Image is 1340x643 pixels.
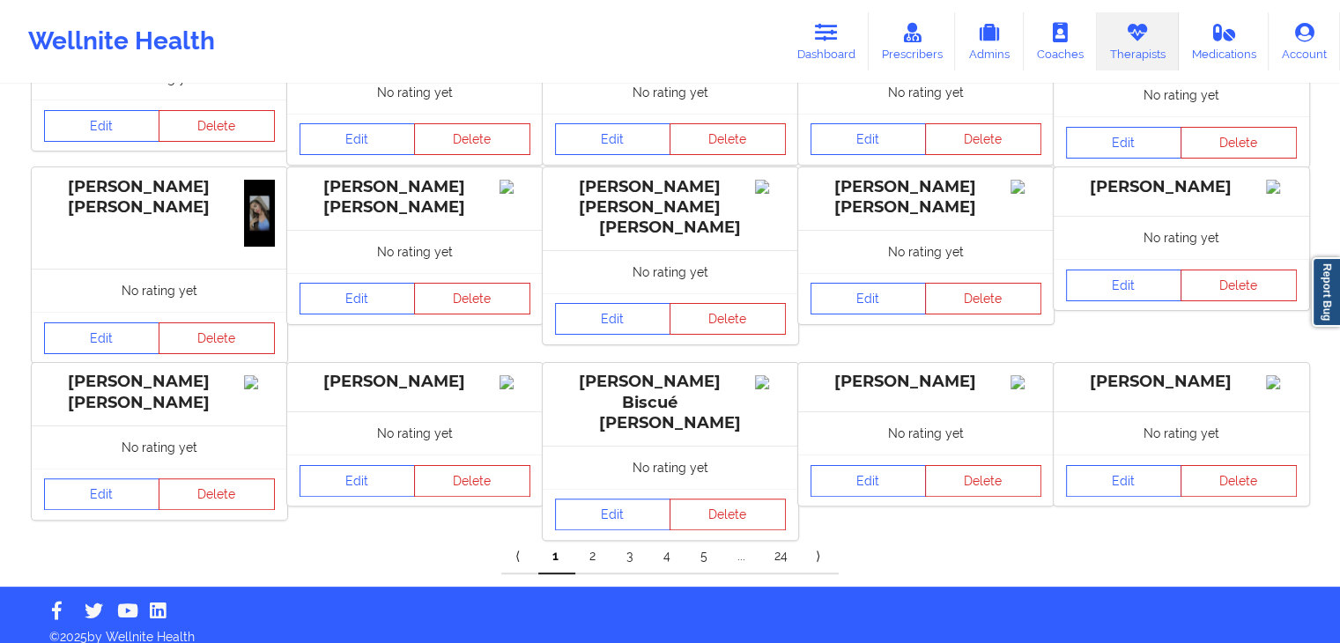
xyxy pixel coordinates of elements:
[287,230,543,273] div: No rating yet
[798,230,1054,273] div: No rating yet
[755,180,786,194] img: Image%2Fplaceholer-image.png
[44,177,275,218] div: [PERSON_NAME] [PERSON_NAME]
[300,177,530,218] div: [PERSON_NAME] [PERSON_NAME]
[575,539,612,574] a: 2
[1269,12,1340,70] a: Account
[44,322,160,354] a: Edit
[1266,375,1297,389] img: Image%2Fplaceholer-image.png
[500,375,530,389] img: Image%2Fplaceholer-image.png
[287,411,543,455] div: No rating yet
[811,177,1041,218] div: [PERSON_NAME] [PERSON_NAME]
[1066,127,1182,159] a: Edit
[543,250,798,293] div: No rating yet
[244,180,275,247] img: 1640d567-ef8c-431a-a776-9fbe266f716b_0c007322-7c6a-44f4-9319-9b81628a965aWhatsApp_Image_2025-09-0...
[1054,216,1309,259] div: No rating yet
[244,375,275,389] img: Image%2Fplaceholer-image.png
[784,12,869,70] a: Dashboard
[1266,180,1297,194] img: Image%2Fplaceholer-image.png
[755,375,786,389] img: Image%2Fplaceholer-image.png
[811,465,927,497] a: Edit
[414,123,530,155] button: Delete
[555,372,786,432] div: [PERSON_NAME] Biscué [PERSON_NAME]
[555,177,786,238] div: [PERSON_NAME] [PERSON_NAME] [PERSON_NAME]
[44,372,275,412] div: [PERSON_NAME] [PERSON_NAME]
[414,465,530,497] button: Delete
[300,372,530,392] div: [PERSON_NAME]
[925,283,1041,314] button: Delete
[670,303,786,335] button: Delete
[287,70,543,114] div: No rating yet
[1181,465,1297,497] button: Delete
[670,499,786,530] button: Delete
[501,539,839,574] div: Pagination Navigation
[1011,180,1041,194] img: Image%2Fplaceholer-image.png
[32,425,287,469] div: No rating yet
[538,539,575,574] a: 1
[1054,411,1309,455] div: No rating yet
[500,180,530,194] img: Image%2Fplaceholer-image.png
[925,465,1041,497] button: Delete
[300,123,416,155] a: Edit
[1011,375,1041,389] img: Image%2Fplaceholer-image.png
[543,446,798,489] div: No rating yet
[798,70,1054,114] div: No rating yet
[555,303,671,335] a: Edit
[1066,465,1182,497] a: Edit
[1179,12,1270,70] a: Medications
[811,372,1041,392] div: [PERSON_NAME]
[44,478,160,510] a: Edit
[760,539,802,574] a: 24
[925,123,1041,155] button: Delete
[501,539,538,574] a: Previous item
[300,283,416,314] a: Edit
[811,123,927,155] a: Edit
[612,539,649,574] a: 3
[1181,127,1297,159] button: Delete
[44,110,160,142] a: Edit
[723,539,760,574] a: ...
[802,539,839,574] a: Next item
[1054,73,1309,116] div: No rating yet
[159,478,275,510] button: Delete
[414,283,530,314] button: Delete
[1024,12,1097,70] a: Coaches
[1312,257,1340,327] a: Report Bug
[1066,270,1182,301] a: Edit
[1181,270,1297,301] button: Delete
[1066,177,1297,197] div: [PERSON_NAME]
[555,123,671,155] a: Edit
[670,123,786,155] button: Delete
[1066,372,1297,392] div: [PERSON_NAME]
[159,110,275,142] button: Delete
[686,539,723,574] a: 5
[955,12,1024,70] a: Admins
[649,539,686,574] a: 4
[811,283,927,314] a: Edit
[555,499,671,530] a: Edit
[1097,12,1179,70] a: Therapists
[300,465,416,497] a: Edit
[32,269,287,312] div: No rating yet
[543,70,798,114] div: No rating yet
[869,12,956,70] a: Prescribers
[798,411,1054,455] div: No rating yet
[159,322,275,354] button: Delete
